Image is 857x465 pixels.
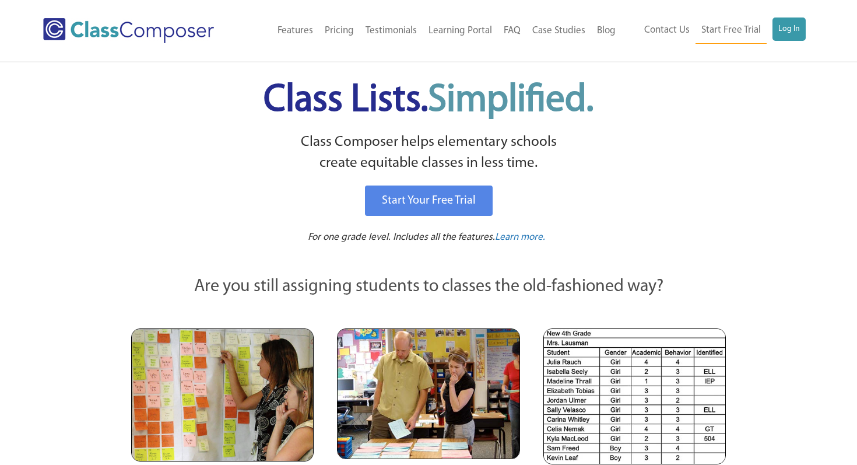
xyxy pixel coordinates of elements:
[131,274,726,300] p: Are you still assigning students to classes the old-fashioned way?
[423,18,498,44] a: Learning Portal
[772,18,806,41] a: Log In
[591,18,621,44] a: Blog
[526,18,591,44] a: Case Studies
[43,18,214,43] img: Class Composer
[272,18,319,44] a: Features
[244,18,621,44] nav: Header Menu
[428,82,593,120] span: Simplified.
[337,328,519,459] img: Blue and Pink Paper Cards
[495,232,545,242] span: Learn more.
[360,18,423,44] a: Testimonials
[696,18,767,44] a: Start Free Trial
[264,82,593,120] span: Class Lists.
[495,230,545,245] a: Learn more.
[621,18,806,44] nav: Header Menu
[308,232,495,242] span: For one grade level. Includes all the features.
[382,195,476,207] span: Start Your Free Trial
[365,186,493,216] a: Start Your Free Trial
[638,18,696,43] a: Contact Us
[319,18,360,44] a: Pricing
[543,328,726,464] img: Spreadsheets
[498,18,526,44] a: FAQ
[131,328,314,461] img: Teachers Looking at Sticky Notes
[129,132,728,174] p: Class Composer helps elementary schools create equitable classes in less time.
